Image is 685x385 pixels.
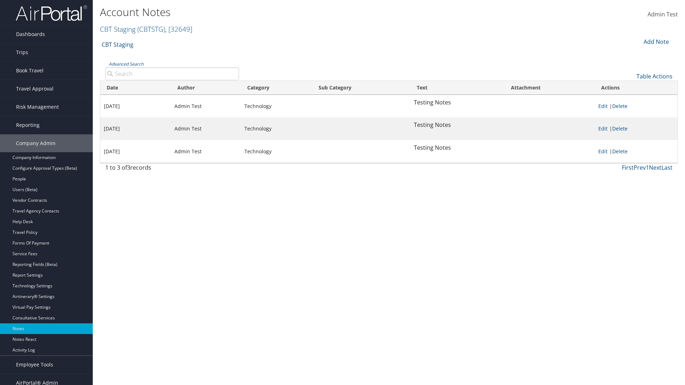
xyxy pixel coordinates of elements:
a: Edit [598,103,608,109]
div: 1 to 3 of records [105,163,239,175]
span: Employee Tools [16,356,53,374]
a: Delete [612,148,628,155]
span: ( CBTSTG ) [137,24,165,34]
a: Table Actions [636,72,673,80]
a: Edit [598,148,608,155]
a: CBT Staging [100,24,192,34]
td: | [595,95,678,118]
a: Edit [598,125,608,132]
td: Technology [241,140,312,163]
td: [DATE] [100,117,171,140]
td: Technology [241,117,312,140]
th: Sub Category: activate to sort column ascending [312,81,410,95]
span: , [ 32649 ] [165,24,192,34]
td: Technology [241,95,312,118]
th: Attachment: activate to sort column ascending [504,81,594,95]
a: Next [649,164,661,171]
span: Admin Test [648,10,678,18]
img: airportal-logo.png [16,5,87,21]
span: Risk Management [16,98,59,116]
th: Text: activate to sort column ascending [410,81,504,95]
td: [DATE] [100,95,171,118]
td: [DATE] [100,140,171,163]
input: Search [105,67,239,80]
span: Travel Approval [16,80,54,98]
p: Testing Notes [414,143,501,153]
p: Testing Notes [414,120,501,130]
th: Author [171,81,241,95]
a: First [622,164,634,171]
a: Advanced Search [109,61,143,67]
a: CBT Staging [102,37,133,52]
a: Delete [612,125,628,132]
th: Actions [595,81,678,95]
a: Last [661,164,673,171]
span: Trips [16,43,28,61]
a: Prev [634,164,646,171]
td: Admin Test [171,117,241,140]
th: Category: activate to sort column ascending [241,81,312,95]
td: | [595,117,678,140]
a: Delete [612,103,628,109]
span: Reporting [16,116,40,134]
th: Date: activate to sort column ascending [100,81,171,95]
span: 3 [127,164,130,171]
p: Testing Notes [414,98,501,107]
h1: Account Notes [100,5,485,20]
span: Dashboards [16,25,45,43]
div: Add Note [639,37,673,46]
td: Admin Test [171,140,241,163]
td: | [595,140,678,163]
span: Company Admin [16,134,56,152]
span: Book Travel [16,62,44,79]
a: 1 [646,164,649,171]
td: Admin Test [171,95,241,118]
